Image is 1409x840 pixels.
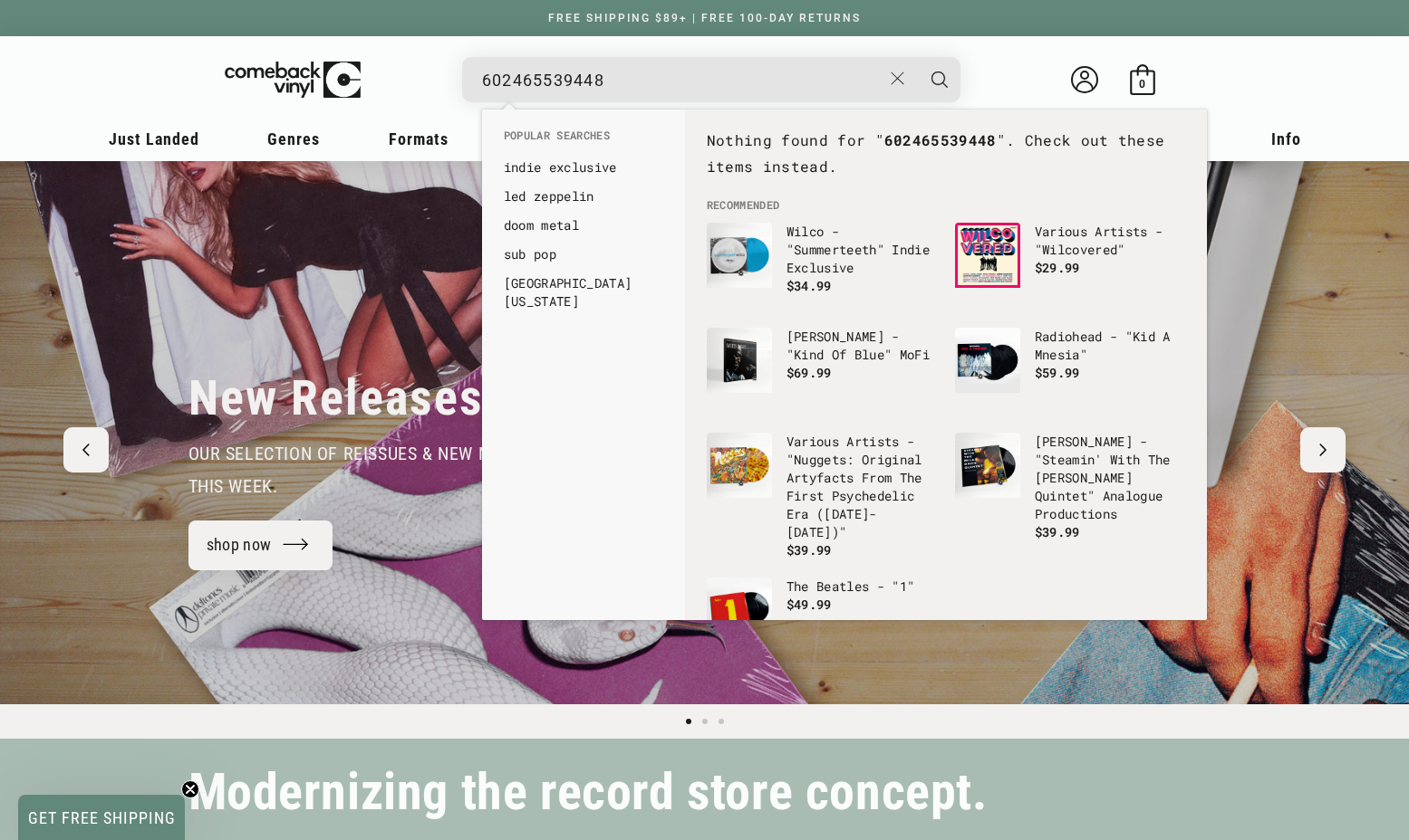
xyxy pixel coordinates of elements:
p: The Beatles - "1" [787,577,937,596]
a: led zeppelin [504,187,663,205]
a: Radiohead - "Kid A Mnesia" Radiohead - "Kid A Mnesia" $59.99 [955,328,1185,415]
span: Just Landed [109,129,199,148]
li: no_result_suggestions: sub pop [495,240,672,269]
span: $29.99 [1035,259,1080,276]
p: Various Artists - "Wilcovered" [1035,223,1185,259]
li: no_result_products: The Beatles - "1" [698,568,946,673]
span: $49.99 [787,596,832,613]
a: Miles Davis - "Steamin' With The Miles Davis Quintet" Analogue Productions [PERSON_NAME] - "Steam... [955,433,1185,541]
a: Various Artists - "Wilcovered" Various Artists - "Wilcovered" $29.99 [955,223,1185,310]
button: Next slide [1300,427,1346,472]
a: Various Artists - "Nuggets: Original Artyfacts From The First Psychedelic Era (1965-1968)" Variou... [707,433,937,559]
h2: Modernizing the record store concept. [188,771,988,814]
input: When autocomplete results are available use up and down arrows to review and enter to select [482,62,882,99]
span: our selection of reissues & new music that dropped this week. [188,443,653,497]
h2: New Releases [188,368,484,428]
li: no_result_products: Miles Davis - "Steamin' With The Miles Davis Quintet" Analogue Productions [946,424,1194,550]
div: No Results [698,128,1194,198]
a: Wilco - "Summerteeth" Indie Exclusive Wilco - "Summerteeth" Indie Exclusive $34.99 [707,223,937,310]
span: $39.99 [1035,523,1080,540]
img: Various Artists - "Wilcovered" [955,223,1020,288]
li: no_result_suggestions: hotel california [495,269,672,316]
a: Miles Davis - "Kind Of Blue" MoFi [PERSON_NAME] - "Kind Of Blue" MoFi $69.99 [707,328,937,415]
li: Recommended [698,197,1194,214]
span: $69.99 [787,364,832,381]
li: no_result_products: Radiohead - "Kid A Mnesia" [946,319,1194,424]
img: Miles Davis - "Steamin' With The Miles Davis Quintet" Analogue Productions [955,433,1020,498]
span: 0 [1139,77,1145,91]
button: Load slide 2 of 3 [697,713,713,730]
div: Popular Searches [482,110,685,325]
li: no_result_suggestions: led zeppelin [495,182,672,211]
a: FREE SHIPPING $89+ | FREE 100-DAY RETURNS [530,12,879,24]
a: doom metal [504,216,663,234]
p: Wilco - "Summerteeth" Indie Exclusive [787,223,937,277]
p: Radiohead - "Kid A Mnesia" [1035,328,1185,364]
li: no_result_products: Miles Davis - "Kind Of Blue" MoFi [698,319,946,424]
div: Recommended [685,110,1207,620]
p: Nothing found for " ". Check out these items instead. [707,128,1185,180]
a: shop now [188,520,333,570]
a: [GEOGRAPHIC_DATA][US_STATE] [504,274,663,310]
span: $34.99 [787,277,832,294]
img: Radiohead - "Kid A Mnesia" [955,328,1020,393]
p: [PERSON_NAME] - "Steamin' With The [PERSON_NAME] Quintet" Analogue Productions [1035,433,1185,523]
span: $39.99 [787,541,832,558]
li: no_result_suggestions: indie exclusive [495,153,672,182]
strong: 602465539448 [884,130,997,149]
button: Previous slide [63,427,109,472]
button: Search [917,57,962,102]
button: Load slide 1 of 3 [680,713,697,730]
div: GET FREE SHIPPINGClose teaser [18,795,185,840]
li: no_result_products: Various Artists - "Nuggets: Original Artyfacts From The First Psychedelic Era... [698,424,946,568]
img: Miles Davis - "Kind Of Blue" MoFi [707,328,772,393]
span: $59.99 [1035,364,1080,381]
button: Close teaser [181,780,199,798]
img: Wilco - "Summerteeth" Indie Exclusive [707,223,772,288]
p: [PERSON_NAME] - "Kind Of Blue" MoFi [787,328,937,364]
button: Load slide 3 of 3 [713,713,729,730]
p: Various Artists - "Nuggets: Original Artyfacts From The First Psychedelic Era ([DATE]-[DATE])" [787,433,937,541]
a: The Beatles - "1" The Beatles - "1" $49.99 [707,577,937,664]
li: no_result_suggestions: doom metal [495,211,672,240]
div: Search [462,57,960,102]
span: Formats [389,129,449,148]
span: GET FREE SHIPPING [28,808,176,827]
img: The Beatles - "1" [707,577,772,643]
li: no_result_products: Wilco - "Summerteeth" Indie Exclusive [698,214,946,319]
a: sub pop [504,245,663,263]
a: indie exclusive [504,158,663,177]
span: Info [1271,129,1301,148]
li: Popular Searches [495,128,672,153]
span: Genres [267,129,320,148]
img: Various Artists - "Nuggets: Original Artyfacts From The First Psychedelic Era (1965-1968)" [707,433,772,498]
button: Close [881,59,914,99]
li: no_result_products: Various Artists - "Wilcovered" [946,214,1194,319]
